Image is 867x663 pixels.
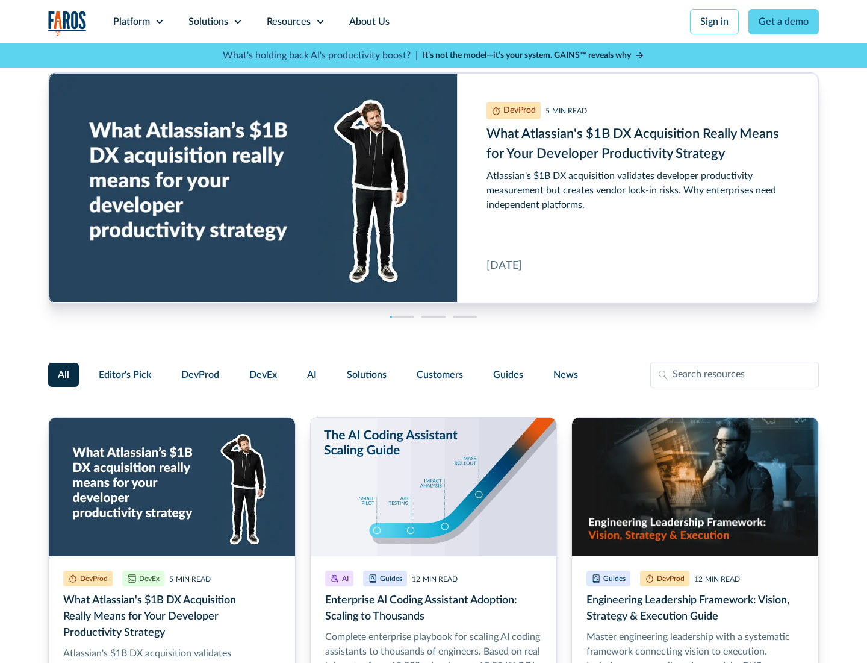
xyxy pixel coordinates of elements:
[49,418,295,556] img: Developer scratching his head on a blue background
[347,368,387,382] span: Solutions
[650,362,819,388] input: Search resources
[188,14,228,29] div: Solutions
[690,9,739,34] a: Sign in
[49,73,818,303] a: What Atlassian's $1B DX Acquisition Really Means for Your Developer Productivity Strategy
[49,73,818,303] div: cms-link
[223,48,418,63] p: What's holding back AI's productivity boost? |
[48,11,87,36] a: home
[249,368,277,382] span: DevEx
[417,368,463,382] span: Customers
[48,11,87,36] img: Logo of the analytics and reporting company Faros.
[311,418,557,556] img: Illustration of hockey stick-like scaling from pilot to mass rollout
[48,362,819,388] form: Filter Form
[58,368,69,382] span: All
[553,368,578,382] span: News
[748,9,819,34] a: Get a demo
[423,49,644,62] a: It’s not the model—it’s your system. GAINS™ reveals why
[267,14,311,29] div: Resources
[181,368,219,382] span: DevProd
[113,14,150,29] div: Platform
[572,418,818,556] img: Realistic image of an engineering leader at work
[307,368,317,382] span: AI
[99,368,151,382] span: Editor's Pick
[423,51,631,60] strong: It’s not the model—it’s your system. GAINS™ reveals why
[493,368,523,382] span: Guides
